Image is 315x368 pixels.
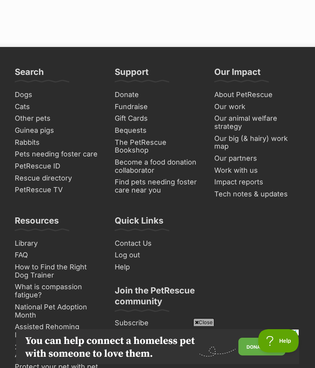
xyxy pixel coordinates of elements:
a: About PetRescue [211,89,303,101]
a: Impact reports [211,176,303,188]
a: PetRescue TV [12,184,104,196]
a: How to Find the Right Dog Trainer [12,261,104,281]
h3: Resources [15,215,59,231]
h3: Quick Links [115,215,163,231]
a: FAQ [12,249,104,261]
a: Rescue directory [12,172,104,184]
a: Our big (& hairy) work map [211,133,303,153]
a: Donate [112,89,204,101]
a: Find pets needing foster care near you [112,176,204,196]
a: Work with us [211,165,303,177]
h3: Support [115,66,149,82]
a: Gift Cards [112,113,204,125]
a: National Pet Adoption Month [12,301,104,321]
a: Tech notes & updates [211,188,303,200]
a: Our partners [211,153,303,165]
a: Other pets [12,113,104,125]
h3: Search [15,66,44,82]
a: Become a food donation collaborator [112,156,204,176]
a: Pets needing foster care [12,148,104,160]
a: Our animal welfare strategy [211,113,303,132]
iframe: Advertisement [16,329,299,364]
a: Fundraise [112,101,204,113]
a: Bequests [112,125,204,137]
a: Contact Us [112,238,204,250]
a: 2025 State of Pet Adoption Report [12,341,104,361]
a: Our work [211,101,303,113]
a: Rabbits [12,137,104,149]
a: PetRescue ID [12,160,104,172]
a: Dogs [12,89,104,101]
iframe: Help Scout Beacon - Open [258,329,299,352]
a: Help [112,261,204,273]
a: What is compassion fatigue? [12,281,104,301]
span: Close [193,318,214,326]
h3: Join the PetRescue community [115,285,201,311]
a: Log out [112,249,204,261]
a: Library [12,238,104,250]
a: Cats [12,101,104,113]
a: Subscribe [112,317,204,329]
a: The PetRescue Bookshop [112,137,204,156]
a: Guinea pigs [12,125,104,137]
a: Assisted Rehoming Program [12,321,104,341]
h3: Our Impact [214,66,261,82]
